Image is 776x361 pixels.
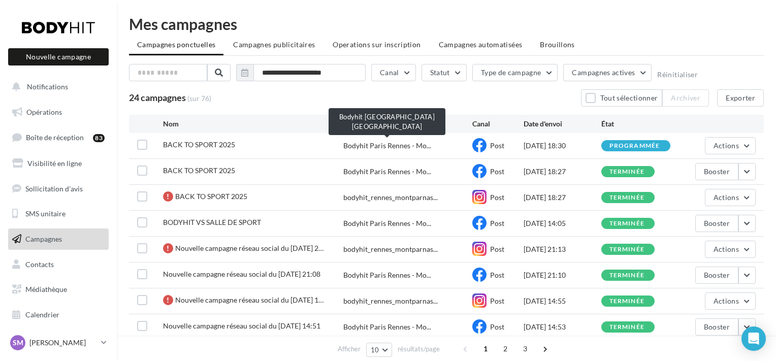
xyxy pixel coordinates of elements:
a: Boîte de réception83 [6,126,111,148]
button: Tout sélectionner [581,89,662,107]
span: 24 campagnes [129,92,186,103]
button: Booster [695,267,738,284]
span: Calendrier [25,310,59,319]
span: Actions [714,193,739,202]
div: terminée [609,246,645,253]
div: Date d'envoi [524,119,601,129]
button: Réinitialiser [657,71,698,79]
span: Post [490,167,504,176]
span: Bodyhit Paris Rennes - Mo... [343,141,431,151]
button: Booster [695,318,738,336]
div: [DATE] 14:53 [524,322,601,332]
a: SMS unitaire [6,203,111,224]
button: Booster [695,163,738,180]
span: Nouvelle campagne réseau social du 20-07-2025 21:13 [175,244,324,252]
div: [DATE] 21:13 [524,244,601,254]
span: BACK TO SPORT 2025 [163,166,235,175]
span: Actions [714,245,739,253]
button: Actions [705,189,756,206]
span: Campagnes automatisées [439,40,523,49]
span: Médiathèque [25,285,67,293]
a: SM [PERSON_NAME] [8,333,109,352]
span: Operations sur inscription [333,40,421,49]
div: Nom [163,119,343,129]
span: bodyhit_rennes_montparnas... [343,244,438,254]
div: [DATE] 18:27 [524,167,601,177]
a: Contacts [6,254,111,275]
span: Post [490,297,504,305]
span: Post [490,141,504,150]
div: terminée [609,324,645,331]
span: bodyhit_rennes_montparnas... [343,192,438,203]
span: Campagnes publicitaires [233,40,315,49]
button: Type de campagne [472,64,558,81]
span: 2 [497,341,513,357]
span: BACK TO SPORT 2025 [175,192,247,201]
div: terminée [609,272,645,279]
span: Post [490,322,504,331]
span: Bodyhit Paris Rennes - Mo... [343,167,431,177]
span: 3 [517,341,533,357]
span: SM [13,338,23,348]
button: Booster [695,215,738,232]
button: Notifications [6,76,107,97]
div: Canal [472,119,524,129]
span: BODYHIT VS SALLE DE SPORT [163,218,261,226]
span: Post [490,245,504,253]
a: Médiathèque [6,279,111,300]
div: terminée [609,169,645,175]
div: Mes campagnes [129,16,764,31]
a: Visibilité en ligne [6,153,111,174]
span: Post [490,219,504,227]
div: terminée [609,220,645,227]
p: [PERSON_NAME] [29,338,97,348]
span: 1 [477,341,494,357]
span: Visibilité en ligne [27,159,82,168]
a: Opérations [6,102,111,123]
div: [DATE] 18:30 [524,141,601,151]
a: Calendrier [6,304,111,325]
button: Actions [705,137,756,154]
span: Actions [714,297,739,305]
span: BACK TO SPORT 2025 [163,140,235,149]
button: Canal [371,64,416,81]
div: [DATE] 18:27 [524,192,601,203]
span: Sollicitation d'avis [25,184,83,192]
div: 83 [93,134,105,142]
div: terminée [609,194,645,201]
div: État [601,119,678,129]
div: [DATE] 14:05 [524,218,601,228]
span: Bodyhit Paris Rennes - Mo... [343,218,431,228]
span: (sur 76) [187,93,211,104]
span: Post [490,271,504,279]
span: Boîte de réception [26,133,84,142]
a: Campagnes [6,228,111,250]
span: Nouvelle campagne réseau social du 06-07-2025 14:54 [175,296,324,304]
div: Bodyhit [GEOGRAPHIC_DATA] [GEOGRAPHIC_DATA] [329,108,445,135]
span: Campagnes actives [572,68,635,77]
button: Archiver [662,89,709,107]
span: Opérations [26,108,62,116]
button: Actions [705,292,756,310]
span: Bodyhit Paris Rennes - Mo... [343,270,431,280]
span: Campagnes [25,235,62,243]
span: SMS unitaire [25,209,66,218]
span: bodyhit_rennes_montparnas... [343,296,438,306]
span: Bodyhit Paris Rennes - Mo... [343,322,431,332]
button: Campagnes actives [563,64,652,81]
span: 10 [371,346,379,354]
span: Actions [714,141,739,150]
span: Brouillons [540,40,575,49]
span: Afficher [338,344,361,354]
span: Contacts [25,260,54,269]
span: Nouvelle campagne réseau social du 06-07-2025 14:51 [163,321,320,330]
div: [DATE] 21:10 [524,270,601,280]
span: Post [490,193,504,202]
button: Actions [705,241,756,258]
span: Notifications [27,82,68,91]
div: [DATE] 14:55 [524,296,601,306]
span: Nouvelle campagne réseau social du 20-07-2025 21:08 [163,270,320,278]
div: terminée [609,298,645,305]
div: Open Intercom Messenger [741,326,766,351]
span: résultats/page [398,344,440,354]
